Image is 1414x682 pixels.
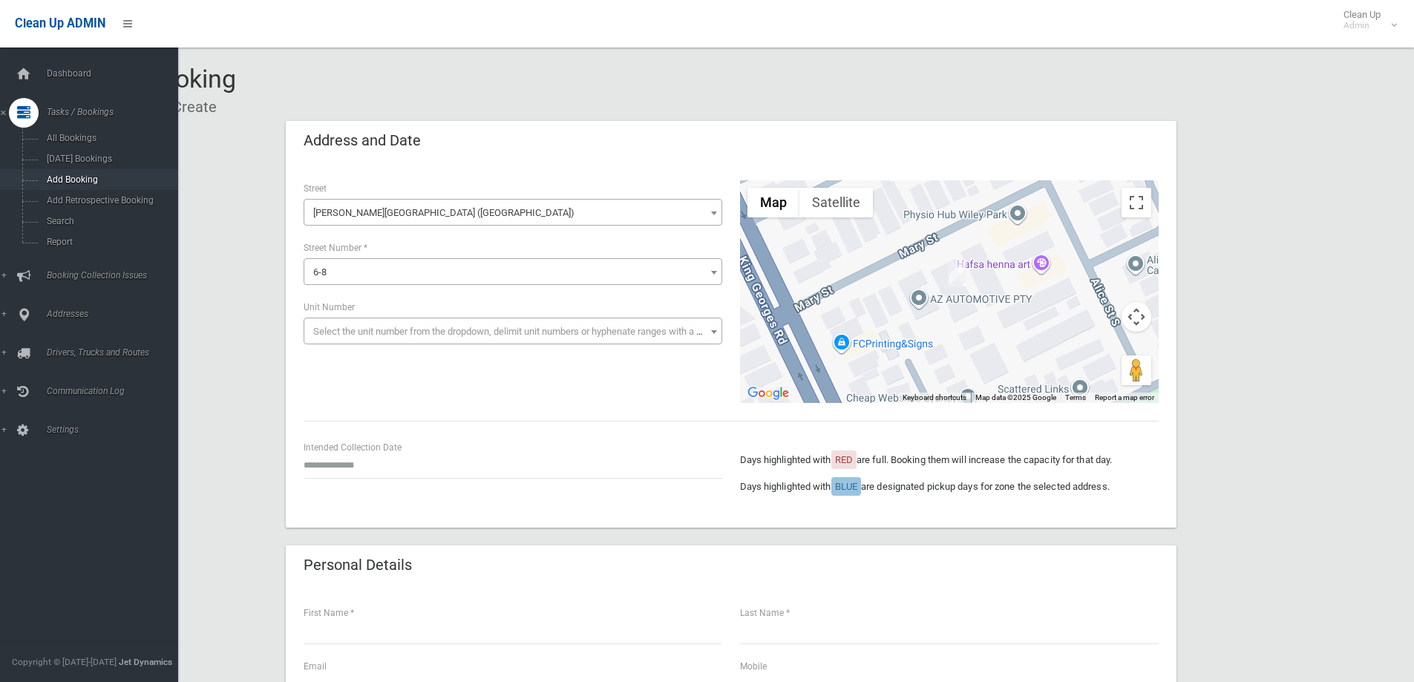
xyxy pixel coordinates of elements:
[799,188,873,217] button: Show satellite imagery
[42,174,177,185] span: Add Booking
[740,478,1159,496] p: Days highlighted with are designated pickup days for zone the selected address.
[42,237,177,247] span: Report
[307,262,719,283] span: 6-8
[42,68,189,79] span: Dashboard
[15,16,105,30] span: Clean Up ADMIN
[1336,9,1395,31] span: Clean Up
[42,424,189,435] span: Settings
[1065,393,1086,401] a: Terms (opens in new tab)
[42,154,177,164] span: [DATE] Bookings
[304,258,722,285] span: 6-8
[12,657,117,667] span: Copyright © [DATE]-[DATE]
[42,347,189,358] span: Drivers, Trucks and Routes
[286,551,430,580] header: Personal Details
[313,326,728,337] span: Select the unit number from the dropdown, delimit unit numbers or hyphenate ranges with a comma
[903,393,966,403] button: Keyboard shortcuts
[1122,355,1151,385] button: Drag Pegman onto the map to open Street View
[42,133,177,143] span: All Bookings
[1122,188,1151,217] button: Toggle fullscreen view
[740,451,1159,469] p: Days highlighted with are full. Booking them will increase the capacity for that day.
[42,386,189,396] span: Communication Log
[42,216,177,226] span: Search
[975,393,1056,401] span: Map data ©2025 Google
[162,94,217,121] li: Create
[307,203,719,223] span: Mary Street (WILEY PARK 2195)
[744,384,793,403] a: Open this area in Google Maps (opens a new window)
[286,126,439,155] header: Address and Date
[1095,393,1154,401] a: Report a map error
[1122,302,1151,332] button: Map camera controls
[42,309,189,319] span: Addresses
[42,195,177,206] span: Add Retrospective Booking
[747,188,799,217] button: Show street map
[304,199,722,226] span: Mary Street (WILEY PARK 2195)
[744,384,793,403] img: Google
[313,266,327,278] span: 6-8
[835,481,857,492] span: BLUE
[42,270,189,281] span: Booking Collection Issues
[42,107,189,117] span: Tasks / Bookings
[1343,20,1381,31] small: Admin
[119,657,172,667] strong: Jet Dynamics
[949,261,966,286] div: 6-8 Mary Street, WILEY PARK NSW 2195
[835,454,853,465] span: RED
